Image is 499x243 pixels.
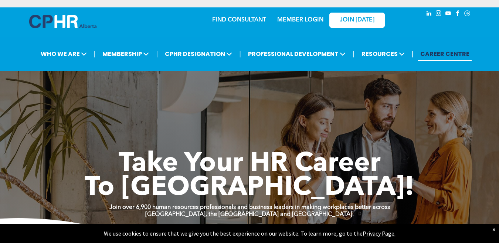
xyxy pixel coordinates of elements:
a: Social network [463,9,471,19]
a: youtube [444,9,452,19]
span: MEMBERSHIP [100,47,151,61]
li: | [94,46,96,61]
strong: [GEOGRAPHIC_DATA], the [GEOGRAPHIC_DATA] and [GEOGRAPHIC_DATA]. [145,212,354,217]
a: JOIN [DATE] [329,13,385,28]
strong: Join over 6,900 human resources professionals and business leaders in making workplaces better ac... [109,204,390,210]
span: WHO WE ARE [38,47,89,61]
span: To [GEOGRAPHIC_DATA]! [85,175,414,202]
li: | [412,46,414,61]
li: | [156,46,158,61]
a: instagram [434,9,442,19]
span: RESOURCES [359,47,407,61]
a: MEMBER LOGIN [277,17,323,23]
span: JOIN [DATE] [340,17,374,24]
div: Dismiss notification [492,226,495,233]
a: facebook [454,9,462,19]
img: A blue and white logo for cp alberta [29,15,96,28]
span: Take Your HR Career [119,151,381,177]
a: FIND CONSULTANT [212,17,266,23]
span: PROFESSIONAL DEVELOPMENT [246,47,348,61]
li: | [353,46,354,61]
li: | [239,46,241,61]
a: CAREER CENTRE [418,47,472,61]
a: linkedin [425,9,433,19]
a: Privacy Page. [363,230,396,237]
span: CPHR DESIGNATION [163,47,234,61]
